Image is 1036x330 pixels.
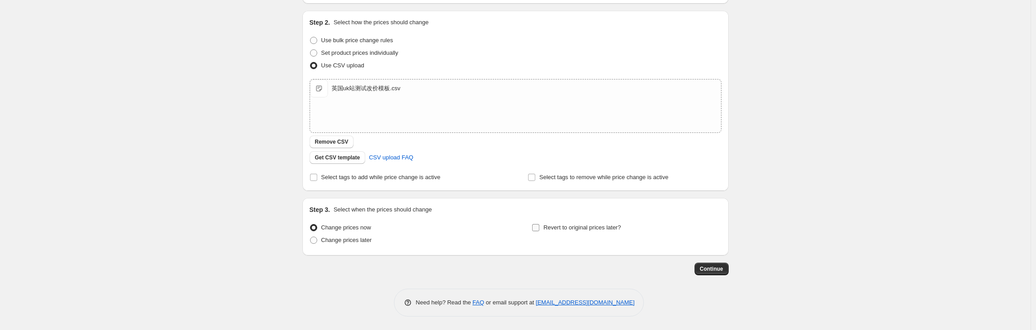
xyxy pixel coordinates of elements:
div: 英国uk站测试改价模板.csv [332,84,401,93]
span: CSV upload FAQ [369,153,413,162]
span: Select tags to add while price change is active [321,174,441,180]
span: Set product prices individually [321,49,398,56]
a: [EMAIL_ADDRESS][DOMAIN_NAME] [536,299,634,306]
a: FAQ [472,299,484,306]
span: Change prices now [321,224,371,231]
span: Need help? Read the [416,299,473,306]
span: Use bulk price change rules [321,37,393,44]
span: Get CSV template [315,154,360,161]
span: or email support at [484,299,536,306]
span: Use CSV upload [321,62,364,69]
span: Change prices later [321,237,372,243]
span: Remove CSV [315,138,349,145]
button: Remove CSV [310,136,354,148]
span: Continue [700,265,723,273]
span: Select tags to remove while price change is active [539,174,669,180]
p: Select when the prices should change [333,205,432,214]
a: CSV upload FAQ [363,150,419,165]
button: Get CSV template [310,151,366,164]
p: Select how the prices should change [333,18,428,27]
h2: Step 2. [310,18,330,27]
h2: Step 3. [310,205,330,214]
button: Continue [695,263,729,275]
span: Revert to original prices later? [543,224,621,231]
